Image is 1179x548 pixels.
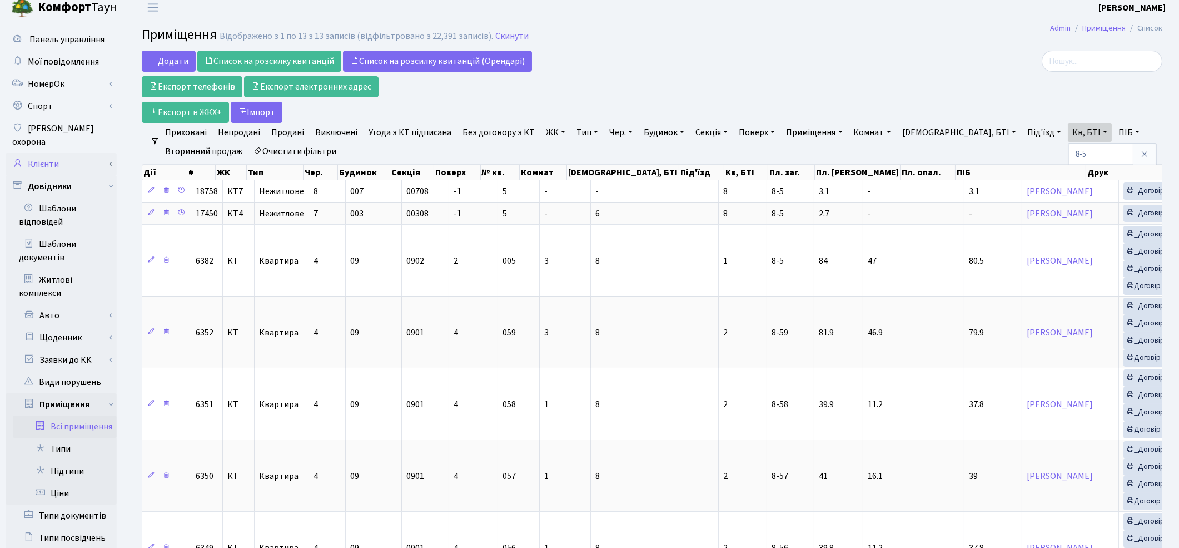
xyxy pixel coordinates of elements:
span: КТ [227,400,250,409]
a: Ціни [13,482,117,505]
a: Види порушень [6,371,117,393]
a: Скинути [495,31,529,42]
a: Комнат [849,123,896,142]
span: 8 [595,398,600,411]
a: Будинок [639,123,689,142]
span: 8-5 [772,208,784,220]
span: 0901 [406,470,424,482]
a: [DEMOGRAPHIC_DATA], БТІ [898,123,1021,142]
span: -1 [454,208,461,220]
b: [PERSON_NAME] [1098,2,1166,14]
th: Тип [247,165,304,180]
span: Мої повідомлення [28,56,99,68]
span: 8 [314,185,318,198]
span: 8-59 [772,327,788,339]
th: Кв, БТІ [724,165,768,180]
span: 3.1 [969,185,979,198]
span: КТ7 [227,187,250,196]
span: 4 [314,470,318,482]
span: 8-58 [772,398,788,411]
button: Iмпорт [231,102,282,123]
span: 39 [969,470,978,482]
span: 5 [503,208,507,220]
a: Клієнти [6,153,117,175]
li: Список [1126,22,1162,34]
span: 059 [503,327,516,339]
a: Спорт [6,95,117,117]
a: Приміщення [13,393,117,416]
span: КТ4 [227,209,250,218]
nav: breadcrumb [1033,17,1179,40]
span: 007 [350,185,364,198]
span: 00308 [406,208,429,220]
a: Довідники [6,175,117,198]
a: Панель управління [6,28,117,51]
span: 4 [454,398,458,411]
a: НомерОк [6,73,117,95]
span: - [544,185,548,198]
span: 4 [314,398,318,411]
a: [PERSON_NAME] [1027,185,1093,198]
a: Експорт телефонів [142,76,242,97]
a: Під'їзд [1023,123,1066,142]
a: Непродані [213,123,265,142]
a: [PERSON_NAME] [1027,398,1093,411]
div: Відображено з 1 по 13 з 13 записів (відфільтровано з 22,391 записів). [220,31,493,42]
span: 1 [723,255,728,267]
span: 79.9 [969,327,984,339]
span: Квартира [259,400,304,409]
a: Приховані [161,123,211,142]
a: Шаблони відповідей [6,198,117,233]
span: 84 [819,255,828,267]
a: Список на розсилку квитанцій (Орендарі) [343,51,532,72]
th: Дії [142,165,187,180]
span: 0901 [406,327,424,339]
span: 09 [350,327,359,339]
th: ЖК [216,165,247,180]
span: Приміщення [142,25,217,45]
a: Авто [13,304,117,327]
span: 2.7 [819,208,829,220]
span: 39.9 [819,398,834,411]
span: 09 [350,470,359,482]
span: 0902 [406,255,424,267]
span: 003 [350,208,364,220]
a: Тип [572,123,603,142]
a: Експорт електронних адрес [244,76,379,97]
span: КТ [227,472,250,481]
span: Нежитлове [259,209,304,218]
span: 16.1 [868,470,883,482]
th: # [187,165,216,180]
a: Приміщення [782,123,847,142]
span: 4 [314,255,318,267]
span: 1 [544,398,549,411]
span: 11.2 [868,398,883,411]
span: Квартира [259,328,304,337]
span: 8 [723,208,728,220]
span: 09 [350,255,359,267]
span: Нежитлове [259,187,304,196]
th: Під'їзд [679,165,724,180]
a: Чер. [605,123,637,142]
span: 4 [454,470,458,482]
span: 17450 [196,208,218,220]
span: 81.9 [819,327,834,339]
span: Квартира [259,256,304,265]
a: ПІБ [1114,123,1144,142]
span: Панель управління [29,33,105,46]
th: Пл. опал. [901,165,956,180]
a: Щоденник [13,327,117,349]
span: 005 [503,255,516,267]
a: [PERSON_NAME] [1027,470,1093,482]
th: Чер. [304,165,338,180]
span: - [595,185,599,198]
a: [PERSON_NAME] охорона [6,117,117,153]
a: Вторинний продаж [161,142,247,161]
span: - [969,208,972,220]
span: 09 [350,398,359,411]
a: Типи документів [6,505,117,527]
th: ПІБ [956,165,1086,180]
span: - [868,208,871,220]
span: 7 [314,208,318,220]
span: 18758 [196,185,218,198]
